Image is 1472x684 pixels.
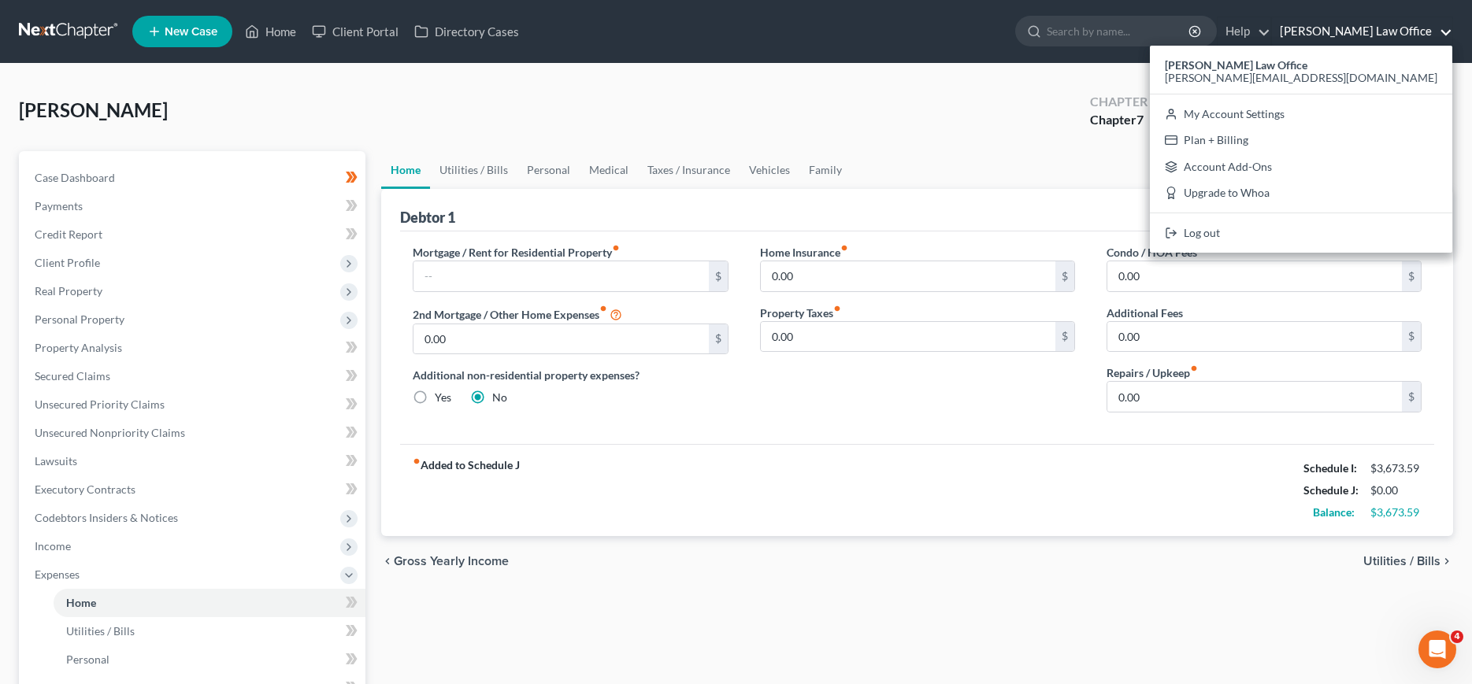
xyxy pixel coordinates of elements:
[1150,46,1452,253] div: [PERSON_NAME] Law Office
[237,17,304,46] a: Home
[35,482,135,496] span: Executory Contracts
[54,589,365,617] a: Home
[709,324,728,354] div: $
[35,199,83,213] span: Payments
[1136,112,1144,127] span: 7
[760,244,848,261] label: Home Insurance
[430,151,517,189] a: Utilities / Bills
[1418,630,1456,668] iframe: Intercom live chat
[1150,180,1452,207] a: Upgrade to Whoa
[833,305,841,312] i: fiber_manual_record
[799,151,851,189] a: Family
[1107,261,1402,291] input: --
[381,151,430,189] a: Home
[304,17,406,46] a: Client Portal
[35,341,122,354] span: Property Analysis
[400,208,455,227] div: Debtor 1
[413,244,620,261] label: Mortgage / Rent for Residential Property
[66,624,135,638] span: Utilities / Bills
[1150,153,1452,180] a: Account Add-Ons
[19,98,168,121] span: [PERSON_NAME]
[35,426,185,439] span: Unsecured Nonpriority Claims
[413,367,728,383] label: Additional non-residential property expenses?
[22,192,365,220] a: Payments
[761,261,1055,291] input: --
[35,171,115,184] span: Case Dashboard
[22,362,365,390] a: Secured Claims
[517,151,580,189] a: Personal
[66,596,96,609] span: Home
[413,457,520,523] strong: Added to Schedule J
[760,305,841,321] label: Property Taxes
[22,164,365,192] a: Case Dashboard
[1190,364,1198,372] i: fiber_manual_record
[740,151,799,189] a: Vehicles
[165,26,217,38] span: New Case
[413,324,708,354] input: --
[840,244,848,252] i: fiber_manual_record
[435,390,451,405] label: Yes
[1055,261,1074,291] div: $
[1402,382,1421,412] div: $
[35,312,124,326] span: Personal Property
[1150,220,1452,246] a: Log out
[381,555,394,568] i: chevron_left
[35,454,77,468] span: Lawsuits
[1440,555,1453,568] i: chevron_right
[612,244,620,252] i: fiber_manual_record
[1363,555,1453,568] button: Utilities / Bills chevron_right
[1150,101,1452,128] a: My Account Settings
[1165,71,1437,84] span: [PERSON_NAME][EMAIL_ADDRESS][DOMAIN_NAME]
[66,653,109,666] span: Personal
[54,617,365,645] a: Utilities / Bills
[1090,93,1148,111] div: Chapter
[54,645,365,674] a: Personal
[1370,482,1422,498] div: $0.00
[22,220,365,249] a: Credit Report
[638,151,740,189] a: Taxes / Insurance
[1107,305,1183,321] label: Additional Fees
[1402,322,1421,352] div: $
[1107,244,1205,261] label: Condo / HOA Fees
[22,419,365,447] a: Unsecured Nonpriority Claims
[1363,555,1440,568] span: Utilities / Bills
[1165,58,1307,72] strong: [PERSON_NAME] Law Office
[1303,483,1359,497] strong: Schedule J:
[35,369,110,383] span: Secured Claims
[35,227,102,241] span: Credit Report
[1451,630,1463,643] span: 4
[35,397,165,411] span: Unsecured Priority Claims
[1370,505,1422,520] div: $3,673.59
[1218,17,1270,46] a: Help
[1272,17,1452,46] a: [PERSON_NAME] Law Office
[35,511,178,524] span: Codebtors Insiders & Notices
[580,151,638,189] a: Medical
[1303,461,1357,475] strong: Schedule I:
[35,539,71,553] span: Income
[1090,111,1148,129] div: Chapter
[1107,322,1402,352] input: --
[22,475,365,504] a: Executory Contracts
[413,261,708,291] input: --
[22,390,365,419] a: Unsecured Priority Claims
[1150,127,1452,153] a: Plan + Billing
[599,305,607,312] i: fiber_manual_record
[22,334,365,362] a: Property Analysis
[1313,505,1355,519] strong: Balance:
[413,457,421,465] i: fiber_manual_record
[1055,322,1074,352] div: $
[761,322,1055,352] input: --
[1402,261,1421,291] div: $
[1107,382,1402,412] input: --
[709,261,728,291] div: $
[1370,460,1422,476] div: $3,673.59
[492,390,507,405] label: No
[381,555,509,568] button: chevron_left Gross Yearly Income
[1047,17,1191,46] input: Search by name...
[35,284,102,298] span: Real Property
[35,568,80,581] span: Expenses
[1107,364,1198,381] label: Repairs / Upkeep
[413,305,622,324] label: 2nd Mortgage / Other Home Expenses
[22,447,365,475] a: Lawsuits
[394,555,509,568] span: Gross Yearly Income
